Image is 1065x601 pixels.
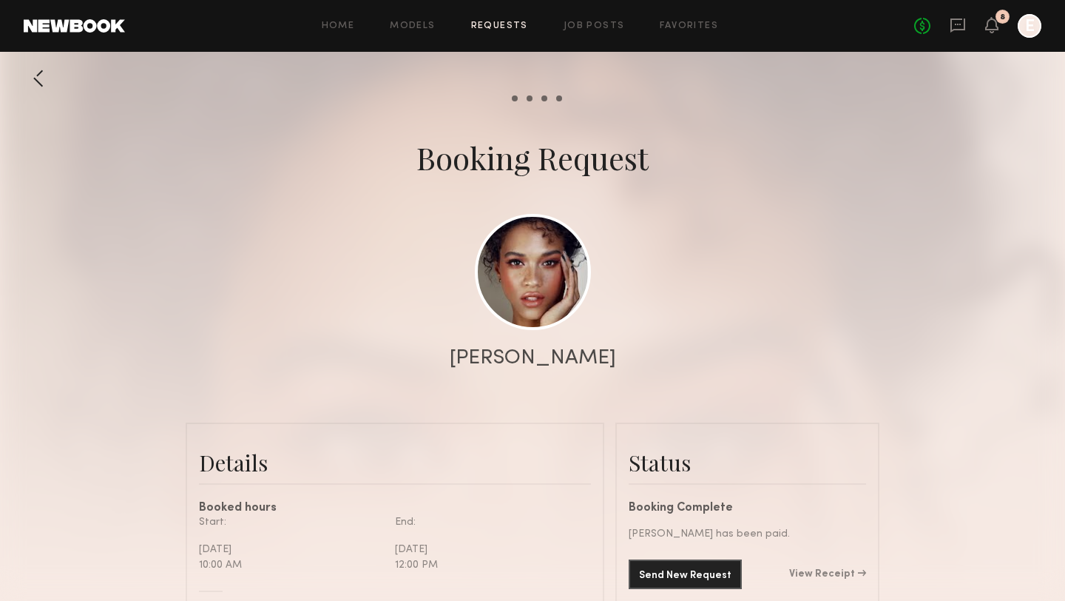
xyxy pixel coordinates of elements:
div: 12:00 PM [395,557,580,573]
div: Booking Request [416,137,649,178]
a: Home [322,21,355,31]
div: Status [629,448,866,477]
a: Favorites [660,21,718,31]
div: Booking Complete [629,503,866,514]
div: [PERSON_NAME] [450,348,616,369]
button: Send New Request [629,560,742,589]
div: Booked hours [199,503,591,514]
a: Requests [471,21,528,31]
div: [PERSON_NAME] has been paid. [629,526,866,542]
div: [DATE] [199,542,384,557]
div: [DATE] [395,542,580,557]
a: E [1018,14,1041,38]
div: End: [395,514,580,530]
a: Job Posts [564,21,625,31]
div: Start: [199,514,384,530]
a: View Receipt [789,569,866,580]
a: Models [390,21,435,31]
div: 10:00 AM [199,557,384,573]
div: 8 [1000,13,1005,21]
div: Details [199,448,591,477]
